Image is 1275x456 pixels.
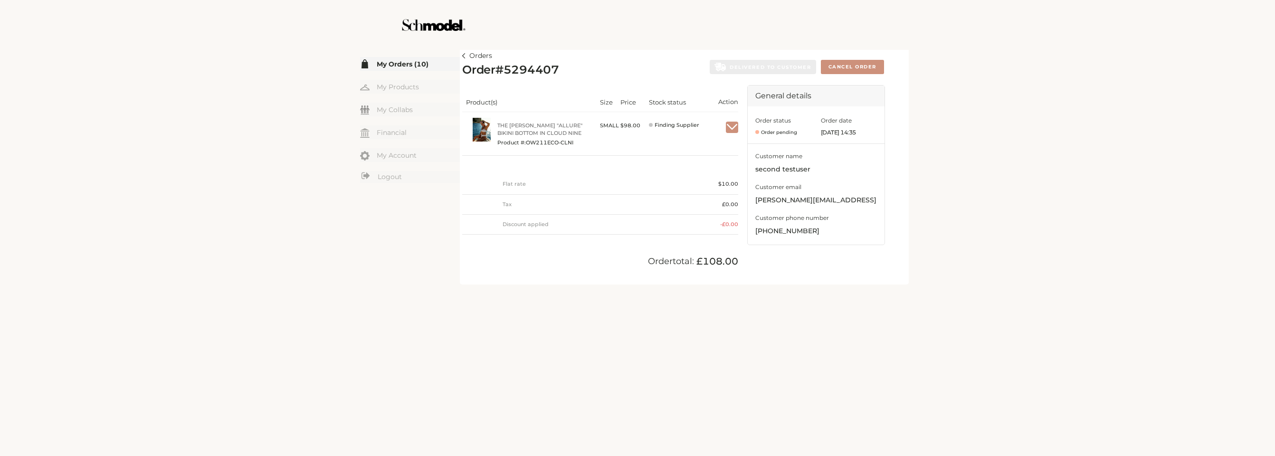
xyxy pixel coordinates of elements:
a: Financial [360,125,460,139]
span: Customer phone number [755,213,877,223]
th: Size [596,92,617,112]
span: Discount applied [503,221,549,228]
img: check-white.svg [726,123,738,132]
a: The [PERSON_NAME] "Allure" Bikini Bottom in Cloud Nine [497,122,592,137]
th: Stock status [645,92,701,112]
span: Order status [755,117,791,124]
span: Action [718,98,738,105]
img: left-arrow.svg [462,53,466,58]
img: my-account.svg [360,151,370,161]
span: Finding Supplier [649,122,710,129]
span: Customer email [755,182,877,192]
span: second testuser [755,164,877,175]
div: Menu [360,57,460,184]
img: my-order.svg [360,59,370,69]
span: [PHONE_NUMBER] [755,226,877,237]
a: Logout [360,171,460,183]
button: Cancel Order [821,60,884,74]
a: Orders [462,50,492,62]
span: - £0.00 [720,221,738,228]
img: my-hanger.svg [360,83,370,92]
a: My Account [360,148,460,162]
th: Product(s) [462,92,596,112]
span: Customer name [755,152,877,161]
span: General details [755,91,811,100]
span: $ 10.00 [718,180,738,187]
th: Price [617,92,645,112]
div: SMALL [600,118,619,133]
span: Product #: OW211ECO-CLNI [497,139,592,146]
img: my-friends.svg [360,105,370,114]
span: $ 98.00 [620,122,640,129]
span: Order pending [755,129,797,136]
div: Order total: [462,256,738,267]
h2: Order # 5294407 [462,63,559,77]
span: £0.00 [722,201,738,208]
span: Finding Supplier [655,122,710,129]
span: Order date [821,117,852,124]
span: kavya+firsttestuser@providence.pw [755,195,877,206]
img: my-financial.svg [360,128,370,138]
span: [DATE] 14:35 [821,129,877,136]
span: £108.00 [694,256,738,267]
a: My Orders (10) [360,57,460,71]
span: Tax [503,201,512,208]
a: My Products [360,80,460,94]
a: My Collabs [360,103,460,116]
span: Flat rate [503,180,526,187]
